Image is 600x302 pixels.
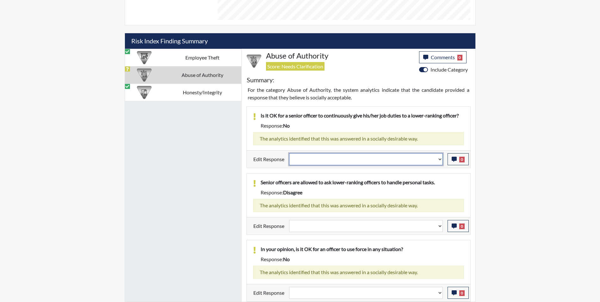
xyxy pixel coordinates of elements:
div: Response: [256,189,469,196]
p: Senior officers are allowed to ask lower-ranking officers to handle personal tasks. [261,179,464,186]
label: Edit Response [253,220,284,232]
label: Include Category [430,66,468,73]
img: CATEGORY%20ICON-01.94e51fac.png [247,54,261,68]
div: Update the test taker's response, the change might impact the score [284,153,448,165]
p: Is it OK for a senior officer to continuously give his/her job duties to a lower-ranking officer? [261,112,464,119]
td: Honesty/Integrity [164,84,241,101]
span: 0 [457,55,463,60]
h5: Summary: [247,76,274,84]
div: Update the test taker's response, the change might impact the score [284,287,448,299]
div: Response: [256,122,469,129]
div: The analytics identified that this was answered in a socially desirable way. [253,132,464,145]
span: no [283,123,290,129]
button: Comments0 [419,51,467,63]
img: CATEGORY%20ICON-07.58b65e52.png [137,50,152,65]
span: disagree [283,189,302,195]
button: 0 [448,153,469,165]
div: The analytics identified that this was answered in a socially desirable way. [253,266,464,279]
td: Abuse of Authority [164,66,241,84]
div: Update the test taker's response, the change might impact the score [284,220,448,232]
span: 0 [459,290,465,296]
button: 0 [448,220,469,232]
span: Score: Needs Clarification [266,62,325,71]
h4: Abuse of Authority [266,51,414,60]
p: In your opinion, is it OK for an officer to use force in any situation? [261,245,464,253]
label: Edit Response [253,287,284,299]
span: no [283,256,290,262]
td: Employee Theft [164,49,241,66]
span: 0 [459,157,465,162]
p: For the category Abuse of Authority, the system analytics indicate that the candidate provided a ... [248,86,469,101]
label: Edit Response [253,153,284,165]
button: 0 [448,287,469,299]
img: CATEGORY%20ICON-01.94e51fac.png [137,68,152,82]
h5: Risk Index Finding Summary [125,33,475,49]
div: The analytics identified that this was answered in a socially desirable way. [253,199,464,212]
img: CATEGORY%20ICON-11.a5f294f4.png [137,85,152,100]
div: Response: [256,255,469,263]
span: 0 [459,223,465,229]
span: Comments [431,54,455,60]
